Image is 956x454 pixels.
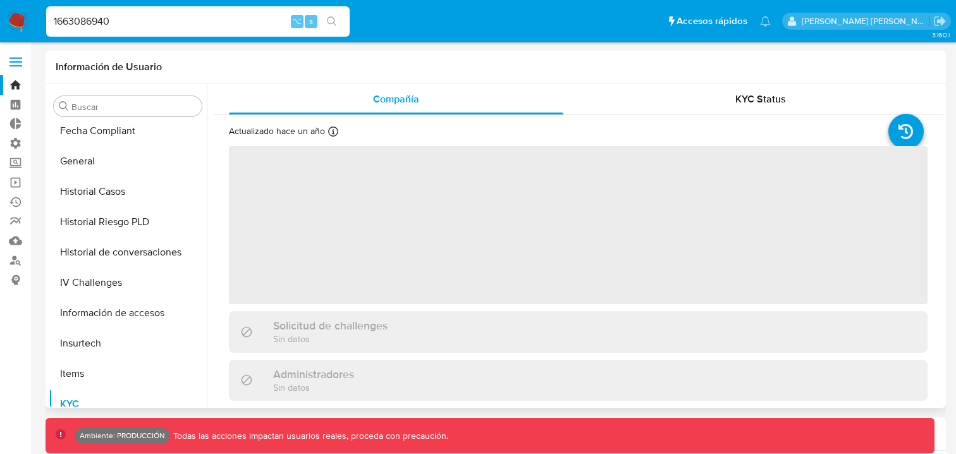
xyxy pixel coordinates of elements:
button: IV Challenges [49,267,207,298]
p: Actualizado hace un año [229,125,325,137]
button: Historial Riesgo PLD [49,207,207,237]
button: KYC [49,389,207,419]
p: Todas las acciones impactan usuarios reales, proceda con precaución. [170,430,448,442]
span: Compañía [373,92,419,106]
button: Insurtech [49,328,207,359]
p: victor.david@mercadolibre.com.co [802,15,929,27]
span: ⌥ [292,15,302,27]
h3: Solicitud de challenges [273,319,388,333]
div: Solicitud de challengesSin datos [229,311,928,352]
input: Buscar [71,101,197,113]
p: Sin datos [273,381,354,393]
button: Fecha Compliant [49,116,207,146]
p: Sin datos [273,333,388,345]
div: AdministradoresSin datos [229,360,928,401]
button: General [49,146,207,176]
button: Historial de conversaciones [49,237,207,267]
button: Buscar [59,101,69,111]
a: Salir [933,15,947,28]
span: ‌ [229,146,928,304]
h3: Administradores [273,367,354,381]
span: Accesos rápidos [677,15,747,28]
button: Historial Casos [49,176,207,207]
span: KYC Status [735,92,786,106]
span: s [309,15,313,27]
button: Items [49,359,207,389]
h1: Información de Usuario [56,61,162,73]
input: Buscar usuario o caso... [46,13,350,30]
button: search-icon [319,13,345,30]
p: Ambiente: PRODUCCIÓN [80,433,165,438]
button: Información de accesos [49,298,207,328]
a: Notificaciones [760,16,771,27]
